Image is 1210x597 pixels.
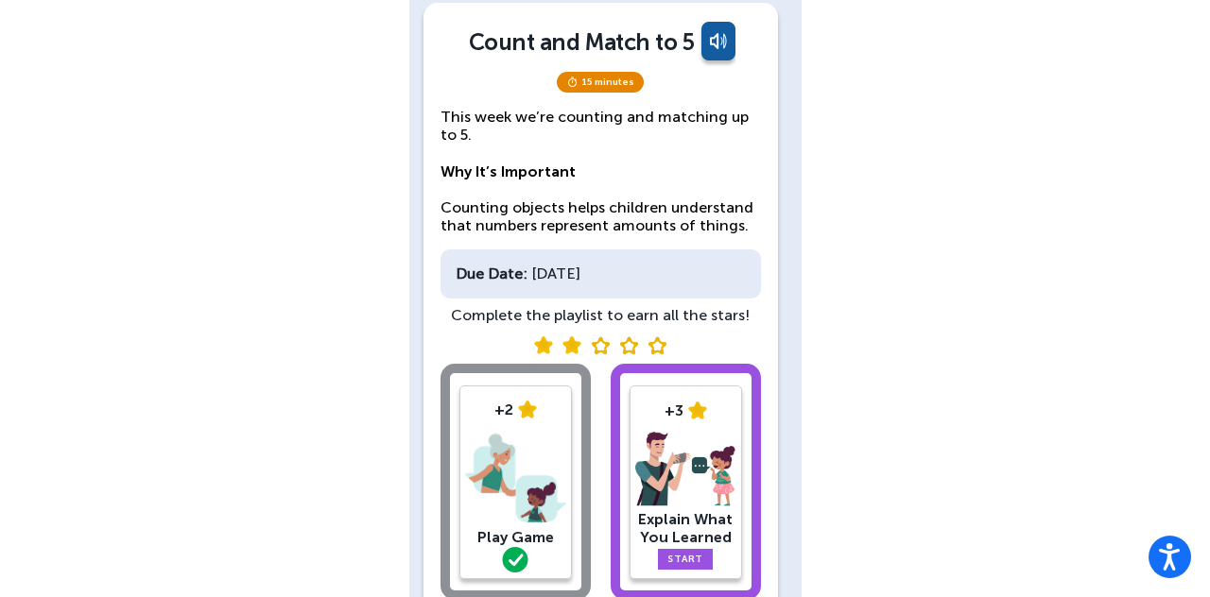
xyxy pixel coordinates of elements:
div: Explain What You Learned [635,510,736,546]
img: blank star [648,336,666,354]
img: blank star [619,336,638,354]
div: +2 [465,401,566,418]
div: Due Date: [456,264,527,282]
p: This week we’re counting and matching up to 5. Counting objects helps children understand that nu... [441,108,761,234]
div: Count and Match to 5 [469,28,694,56]
div: Play Game [465,528,566,546]
img: play-game.png [465,429,566,527]
div: [DATE] [441,249,761,298]
div: Complete the playlist to earn all the stars! [441,306,761,324]
img: submit star [534,336,553,354]
a: Start [658,549,713,570]
img: green-check.svg [502,547,528,572]
strong: Why It’s Important [441,162,576,180]
div: +3 [635,401,736,419]
img: explain.png [635,432,736,507]
span: 15 minutes [557,72,644,93]
img: submit star [562,336,581,354]
img: timer.svg [566,77,579,88]
img: star [518,401,537,418]
img: blank star [591,336,610,354]
img: star [688,401,707,419]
